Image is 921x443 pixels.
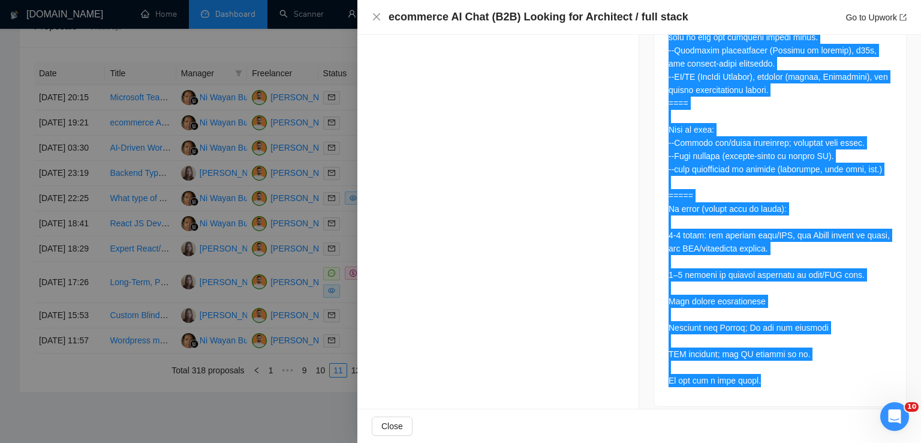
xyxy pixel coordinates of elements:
button: Close [372,12,381,22]
span: Close [381,420,403,433]
span: export [899,14,907,21]
button: Close [372,417,413,436]
span: 10 [905,402,919,412]
h4: ecommerce AI Chat (B2B) Looking for Architect / full stack [389,10,688,25]
span: close [372,12,381,22]
a: Go to Upworkexport [845,13,907,22]
iframe: Intercom live chat [880,402,909,431]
